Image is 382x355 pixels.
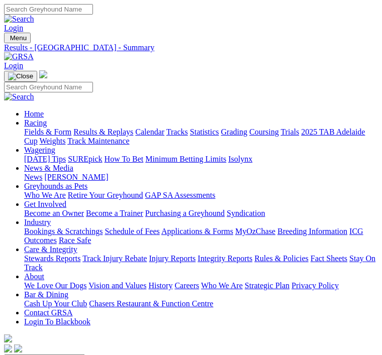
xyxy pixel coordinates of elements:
a: Care & Integrity [24,245,77,254]
a: Applications & Forms [161,227,233,235]
a: Coursing [249,128,279,136]
a: Schedule of Fees [105,227,159,235]
a: Strategic Plan [245,281,290,290]
a: GAP SA Assessments [145,191,216,199]
a: How To Bet [105,155,144,163]
button: Toggle navigation [4,71,37,82]
a: News & Media [24,164,73,172]
a: Weights [39,137,65,145]
a: Industry [24,218,51,226]
a: Minimum Betting Limits [145,155,226,163]
img: facebook.svg [4,344,12,352]
a: Results - [GEOGRAPHIC_DATA] - Summary [4,43,378,52]
a: Contact GRSA [24,308,72,317]
a: Fields & Form [24,128,71,136]
a: Careers [174,281,199,290]
a: Injury Reports [149,254,196,263]
a: Get Involved [24,200,66,208]
a: Racing [24,119,47,127]
a: Fact Sheets [311,254,347,263]
a: Privacy Policy [292,281,339,290]
a: Race Safe [59,236,91,245]
button: Toggle navigation [4,33,31,43]
a: Syndication [227,209,265,217]
img: GRSA [4,52,34,61]
a: Bookings & Scratchings [24,227,103,235]
a: Integrity Reports [198,254,252,263]
a: Purchasing a Greyhound [145,209,225,217]
a: [DATE] Tips [24,155,66,163]
a: SUREpick [68,155,102,163]
a: Chasers Restaurant & Function Centre [89,299,213,308]
a: MyOzChase [235,227,275,235]
a: Vision and Values [88,281,146,290]
a: 2025 TAB Adelaide Cup [24,128,365,145]
a: Who We Are [24,191,66,199]
a: Grading [221,128,247,136]
a: Stay On Track [24,254,375,272]
input: Search [4,4,93,15]
a: Greyhounds as Pets [24,182,87,190]
a: Login [4,24,23,32]
a: Track Injury Rebate [82,254,147,263]
span: Menu [10,34,27,42]
a: Tracks [166,128,188,136]
img: twitter.svg [14,344,22,352]
a: Statistics [190,128,219,136]
div: News & Media [24,173,378,182]
div: Care & Integrity [24,254,378,272]
a: Become an Owner [24,209,84,217]
a: Login To Blackbook [24,317,90,326]
a: Wagering [24,146,55,154]
a: Stewards Reports [24,254,80,263]
img: logo-grsa-white.png [39,70,47,78]
img: logo-grsa-white.png [4,334,12,342]
div: Greyhounds as Pets [24,191,378,200]
a: [PERSON_NAME] [44,173,108,181]
img: Search [4,92,34,101]
img: Close [8,72,33,80]
div: Bar & Dining [24,299,378,308]
div: About [24,281,378,290]
a: ICG Outcomes [24,227,363,245]
a: Become a Trainer [86,209,143,217]
a: Breeding Information [277,227,347,235]
a: Bar & Dining [24,290,68,299]
a: Calendar [135,128,164,136]
div: Industry [24,227,378,245]
a: About [24,272,44,281]
a: Isolynx [228,155,252,163]
img: Search [4,15,34,24]
div: Racing [24,128,378,146]
a: Rules & Policies [254,254,309,263]
a: Cash Up Your Club [24,299,87,308]
a: Trials [280,128,299,136]
input: Search [4,82,93,92]
a: Login [4,61,23,70]
a: Home [24,109,44,118]
a: Who We Are [201,281,243,290]
a: Track Maintenance [67,137,129,145]
a: News [24,173,42,181]
a: We Love Our Dogs [24,281,86,290]
a: History [148,281,172,290]
div: Wagering [24,155,378,164]
a: Results & Replays [73,128,133,136]
a: Retire Your Greyhound [68,191,143,199]
div: Get Involved [24,209,378,218]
